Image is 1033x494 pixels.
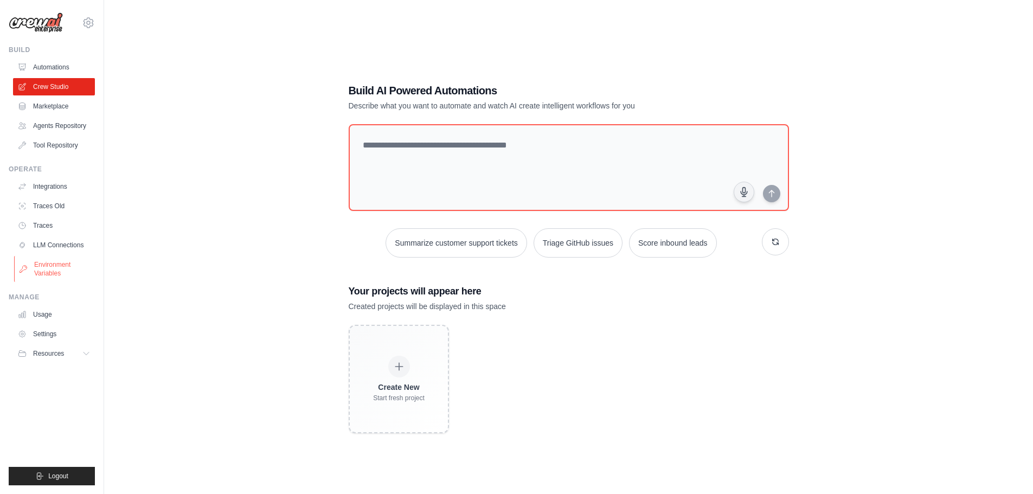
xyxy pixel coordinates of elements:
[13,78,95,95] a: Crew Studio
[534,228,623,258] button: Triage GitHub issues
[373,382,425,393] div: Create New
[13,98,95,115] a: Marketplace
[13,217,95,234] a: Traces
[13,59,95,76] a: Automations
[629,228,717,258] button: Score inbound leads
[386,228,527,258] button: Summarize customer support tickets
[33,349,64,358] span: Resources
[13,325,95,343] a: Settings
[13,197,95,215] a: Traces Old
[9,12,63,33] img: Logo
[13,137,95,154] a: Tool Repository
[373,394,425,402] div: Start fresh project
[13,345,95,362] button: Resources
[13,178,95,195] a: Integrations
[349,301,789,312] p: Created projects will be displayed in this space
[14,256,96,282] a: Environment Variables
[13,236,95,254] a: LLM Connections
[762,228,789,255] button: Get new suggestions
[734,182,754,202] button: Click to speak your automation idea
[349,284,789,299] h3: Your projects will appear here
[349,83,713,98] h1: Build AI Powered Automations
[9,165,95,174] div: Operate
[13,117,95,134] a: Agents Repository
[9,46,95,54] div: Build
[48,472,68,480] span: Logout
[349,100,713,111] p: Describe what you want to automate and watch AI create intelligent workflows for you
[13,306,95,323] a: Usage
[979,442,1033,494] iframe: Chat Widget
[9,293,95,301] div: Manage
[9,467,95,485] button: Logout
